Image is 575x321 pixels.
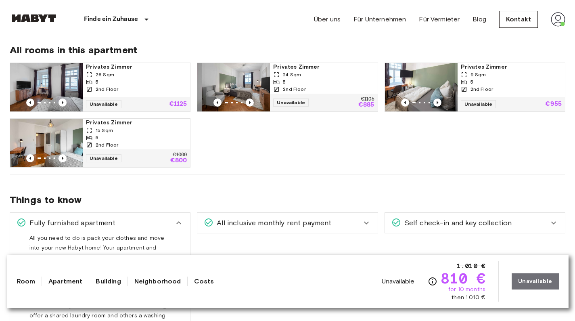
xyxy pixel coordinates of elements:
p: €955 [545,101,562,107]
span: 15 Sqm [96,127,113,134]
span: Unavailable [86,100,121,108]
a: Marketing picture of unit DE-02-008-002-04HFPrevious imagePrevious imagePrivates Zimmer24 Sqm52nd... [197,63,378,112]
span: 2nd Floor [283,86,305,93]
span: Privates Zimmer [461,63,562,71]
span: 2nd Floor [96,141,118,149]
span: 26 Sqm [96,71,114,78]
a: Über uns [314,15,341,24]
div: All inclusive monthly rent payment [197,213,377,233]
span: 5 [283,78,286,86]
span: 5 [96,134,98,141]
span: Self check-in and key collection [401,218,512,228]
span: Unavailable [382,277,415,286]
a: Blog [473,15,486,24]
span: 5 [96,78,98,86]
span: 24 Sqm [283,71,301,78]
svg: Check cost overview for full price breakdown. Please note that discounts apply to new joiners onl... [428,277,437,286]
span: 2nd Floor [96,86,118,93]
span: then 1.010 € [452,294,485,302]
a: Apartment [48,277,82,286]
p: Finde ein Zuhause [84,15,138,24]
a: Marketing picture of unit DE-02-008-002-03HFPrevious imagePrevious imagePrivates Zimmer9 Sqm52nd ... [385,63,565,112]
button: Previous image [246,99,254,107]
span: Things to know [10,194,565,206]
span: Privates Zimmer [273,63,374,71]
img: avatar [551,12,565,27]
span: 1.010 € [457,261,485,271]
p: €800 [170,157,187,164]
button: Previous image [26,154,34,162]
a: Room [17,277,36,286]
a: Für Unternehmen [353,15,406,24]
img: Marketing picture of unit DE-02-008-002-04HF [197,63,270,111]
p: €1125 [169,101,187,107]
span: for 10 months [448,285,485,294]
p: €885 [358,102,374,108]
span: Unavailable [86,154,121,162]
img: Habyt [10,14,58,22]
a: Für Vermieter [419,15,460,24]
img: Marketing picture of unit DE-02-008-002-05HF [10,63,83,111]
button: Previous image [433,99,441,107]
span: All rooms in this apartment [10,44,565,56]
a: Marketing picture of unit DE-02-008-002-01HFPrevious imagePrevious imagePrivates Zimmer15 Sqm52nd... [10,118,190,168]
span: Privates Zimmer [86,119,187,127]
button: Previous image [59,154,67,162]
div: Self check-in and key collection [385,213,565,233]
button: Previous image [401,99,409,107]
img: Marketing picture of unit DE-02-008-002-01HF [10,119,83,167]
img: Marketing picture of unit DE-02-008-002-03HF [385,63,458,111]
button: Previous image [213,99,222,107]
a: Neighborhood [134,277,181,286]
a: Costs [194,277,214,286]
button: Previous image [26,99,34,107]
span: Unavailable [461,100,496,108]
a: Kontakt [499,11,538,28]
span: All inclusive monthly rent payment [213,218,331,228]
a: Marketing picture of unit DE-02-008-002-05HFPrevious imagePrevious imagePrivates Zimmer26 Sqm52nd... [10,63,190,112]
span: 810 € [441,271,485,285]
span: 2nd Floor [470,86,493,93]
button: Previous image [59,99,67,107]
span: Unavailable [273,99,309,107]
span: 5 [470,78,473,86]
div: Fully furnished apartment [10,213,190,233]
a: Building [96,277,121,286]
p: €1105 [361,97,374,102]
span: 9 Sqm [470,71,486,78]
span: Privates Zimmer [86,63,187,71]
p: €1000 [173,153,187,157]
span: Fully furnished apartment [26,218,115,228]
